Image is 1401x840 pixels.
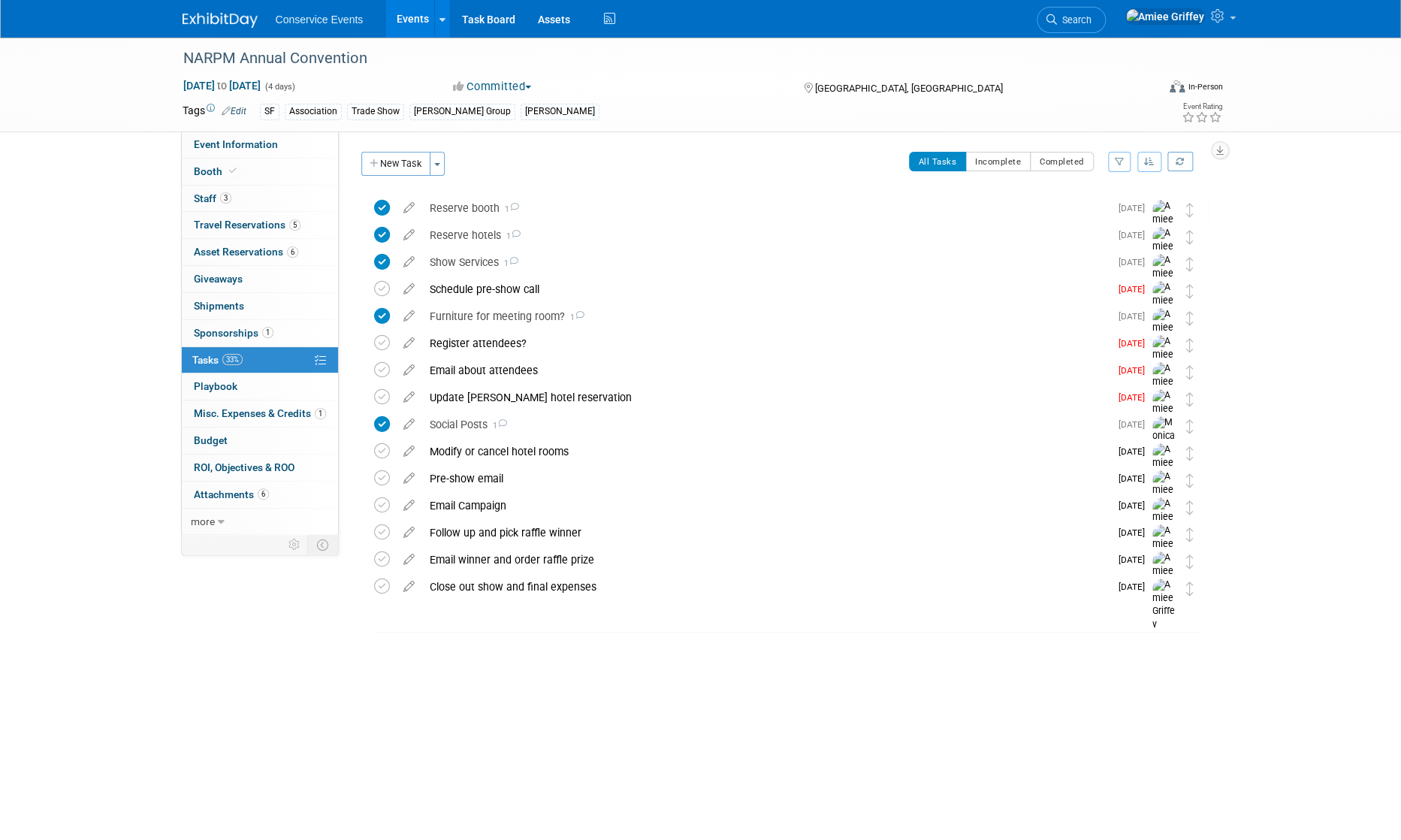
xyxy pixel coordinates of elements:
[182,266,338,292] a: Giveaways
[422,222,1110,248] div: Reserve hotels
[448,79,537,95] button: Committed
[1119,527,1152,538] span: [DATE]
[1186,500,1194,515] i: Move task
[1152,416,1175,470] img: Monica Barnson
[285,104,342,119] div: Association
[396,445,422,458] a: edit
[909,152,967,171] button: All Tasks
[1152,579,1175,632] img: Amiee Griffey
[194,246,298,258] span: Asset Reservations
[1119,311,1152,322] span: [DATE]
[260,104,279,119] div: SF
[396,472,422,485] a: edit
[194,407,326,419] span: Misc. Expenses & Credits
[182,293,338,319] a: Shipments
[422,358,1110,383] div: Email about attendees
[1119,446,1152,457] span: [DATE]
[396,499,422,512] a: edit
[1152,551,1175,605] img: Amiee Griffey
[500,204,519,214] span: 1
[396,310,422,323] a: edit
[222,354,243,365] span: 33%
[361,152,430,176] button: New Task
[1186,446,1194,461] i: Move task
[182,347,338,373] a: Tasks33%
[182,320,338,346] a: Sponsorships1
[501,231,521,241] span: 1
[422,520,1110,545] div: Follow up and pick raffle winner
[1186,392,1194,406] i: Move task
[396,580,422,594] a: edit
[183,103,246,120] td: Tags
[1186,419,1194,434] i: Move task
[1152,281,1175,334] img: Amiee Griffey
[287,246,298,258] span: 6
[499,258,518,268] span: 1
[396,391,422,404] a: edit
[1186,582,1194,596] i: Move task
[1152,335,1175,388] img: Amiee Griffey
[1152,362,1175,415] img: Amiee Griffey
[1119,365,1152,376] span: [DATE]
[1057,14,1092,26] span: Search
[194,461,294,473] span: ROI, Objectives & ROO
[194,192,231,204] span: Staff
[422,466,1110,491] div: Pre-show email
[396,364,422,377] a: edit
[1152,308,1175,361] img: Amiee Griffey
[194,165,240,177] span: Booth
[1167,152,1193,171] a: Refresh
[194,138,278,150] span: Event Information
[396,337,422,350] a: edit
[1186,338,1194,352] i: Move task
[422,493,1110,518] div: Email Campaign
[521,104,599,119] div: [PERSON_NAME]
[262,327,273,338] span: 1
[194,300,244,312] span: Shipments
[396,553,422,567] a: edit
[1119,419,1152,430] span: [DATE]
[264,82,295,92] span: (4 days)
[182,212,338,238] a: Travel Reservations5
[422,439,1110,464] div: Modify or cancel hotel rooms
[1119,500,1152,511] span: [DATE]
[1152,200,1175,253] img: Amiee Griffey
[182,400,338,427] a: Misc. Expenses & Credits1
[1152,497,1175,551] img: Amiee Griffey
[422,276,1110,302] div: Schedule pre-show call
[1186,257,1194,271] i: Move task
[1170,80,1185,92] img: Format-Inperson.png
[215,80,229,92] span: to
[1186,365,1194,379] i: Move task
[1119,554,1152,565] span: [DATE]
[315,408,326,419] span: 1
[1152,524,1175,578] img: Amiee Griffey
[183,79,261,92] span: [DATE] [DATE]
[488,421,507,431] span: 1
[1030,152,1094,171] button: Completed
[194,434,228,446] span: Budget
[1119,230,1152,240] span: [DATE]
[1152,227,1175,280] img: Amiee Griffey
[182,186,338,212] a: Staff3
[1186,527,1194,542] i: Move task
[183,13,258,28] img: ExhibitDay
[396,201,422,215] a: edit
[1181,103,1221,110] div: Event Rating
[182,373,338,400] a: Playbook
[194,273,243,285] span: Giveaways
[965,152,1031,171] button: Incomplete
[1152,389,1175,443] img: Amiee Griffey
[194,380,237,392] span: Playbook
[191,515,215,527] span: more
[1125,8,1205,25] img: Amiee Griffey
[422,547,1110,573] div: Email winner and order raffle prize
[1186,284,1194,298] i: Move task
[1186,311,1194,325] i: Move task
[182,159,338,185] a: Booth
[422,304,1110,329] div: Furniture for meeting room?
[1186,203,1194,217] i: Move task
[1119,203,1152,213] span: [DATE]
[182,455,338,481] a: ROI, Objectives & ROO
[289,219,300,231] span: 5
